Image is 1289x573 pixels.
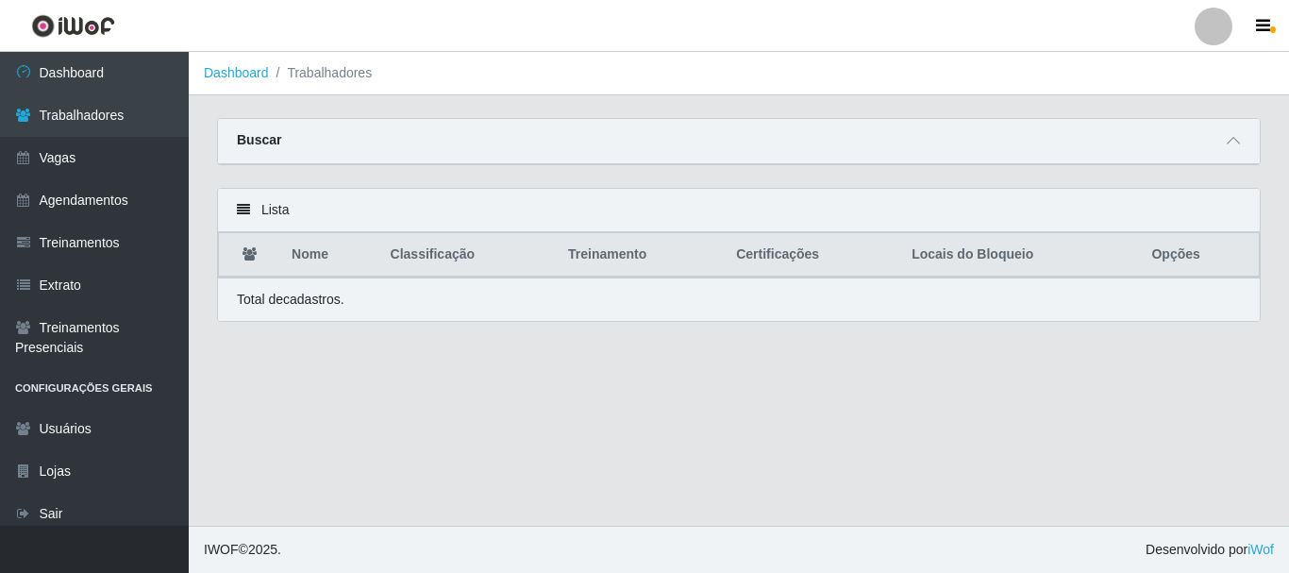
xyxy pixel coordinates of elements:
div: Lista [218,189,1260,232]
th: Opções [1140,233,1259,278]
a: iWof [1247,542,1274,557]
span: Desenvolvido por [1146,540,1274,560]
th: Locais do Bloqueio [900,233,1140,278]
span: © 2025 . [204,540,281,560]
th: Treinamento [557,233,725,278]
nav: breadcrumb [189,52,1289,95]
li: Trabalhadores [269,63,373,83]
th: Nome [280,233,378,278]
a: Dashboard [204,65,269,80]
span: IWOF [204,542,239,557]
th: Certificações [725,233,900,278]
img: CoreUI Logo [31,14,115,38]
th: Classificação [379,233,558,278]
strong: Buscar [237,132,281,147]
p: Total de cadastros. [237,290,344,310]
